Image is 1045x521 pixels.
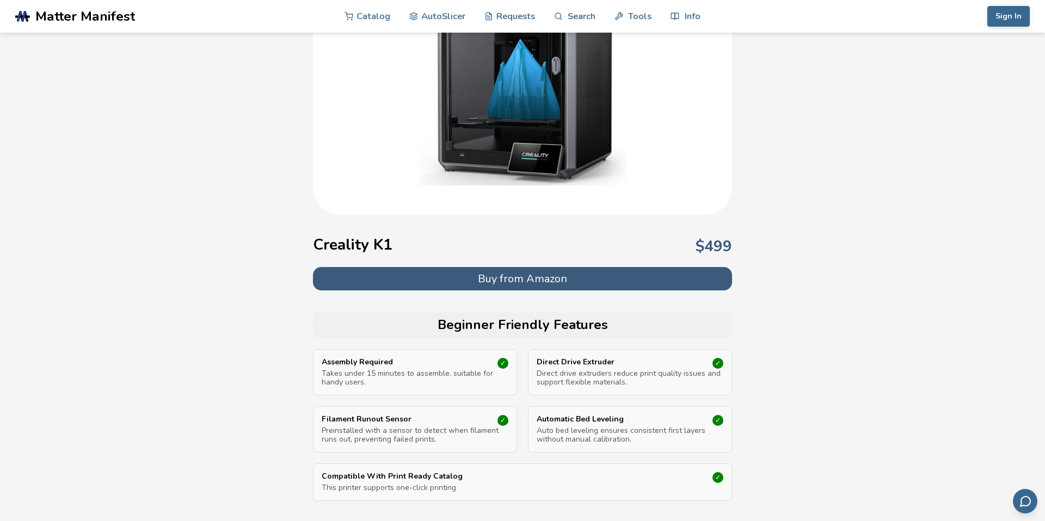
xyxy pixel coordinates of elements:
button: Buy from Amazon [313,267,732,290]
p: Filament Runout Sensor [322,415,481,424]
h2: Beginner Friendly Features [318,318,727,333]
div: ✓ [497,358,508,369]
div: ✓ [712,415,723,426]
h1: Creality K1 [313,236,392,253]
p: Assembly Required [322,358,481,367]
p: Direct Drive Extruder [537,358,696,367]
p: Direct drive extruders reduce print quality issues and support flexible materials. [537,369,723,387]
p: This printer supports one-click printing [322,483,723,492]
p: Compatible With Print Ready Catalog [322,472,663,481]
div: ✓ [712,472,723,483]
div: ✓ [497,415,508,426]
p: Automatic Bed Leveling [537,415,696,424]
p: Preinstalled with a sensor to detect when filament runs out, preventing failed prints. [322,426,508,444]
div: ✓ [712,358,723,369]
button: Send feedback via email [1013,489,1037,513]
p: Takes under 15 minutes to assemble, suitable for handy users. [322,369,508,387]
span: Matter Manifest [35,9,135,24]
button: Sign In [987,6,1030,27]
p: Auto bed leveling ensures consistent first layers without manual calibration. [537,426,723,444]
p: $ 499 [696,238,732,255]
a: Compatible With Print Ready CatalogThis printer supports one-click printing✓ [322,472,723,492]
